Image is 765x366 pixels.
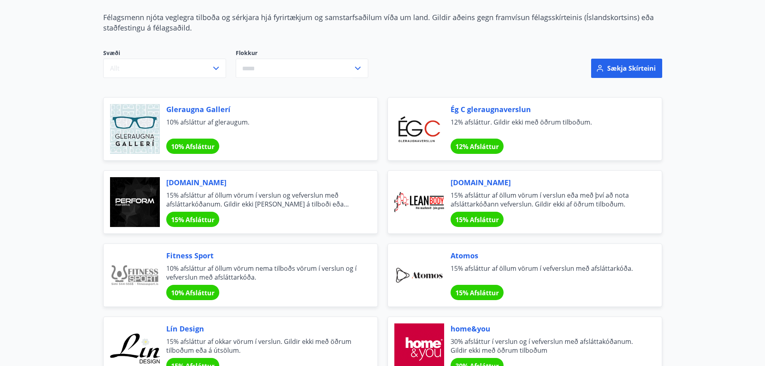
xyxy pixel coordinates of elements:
[166,177,358,188] span: [DOMAIN_NAME]
[166,323,358,334] span: Lín Design
[166,104,358,115] span: Gleraugna Gallerí
[103,12,654,33] span: Félagsmenn njóta veglegra tilboða og sérkjara hjá fyrirtækjum og samstarfsaðilum víða um land. Gi...
[451,177,643,188] span: [DOMAIN_NAME]
[236,49,368,57] label: Flokkur
[451,250,643,261] span: Atomos
[171,142,214,151] span: 10% Afsláttur
[455,142,499,151] span: 12% Afsláttur
[103,49,226,59] span: Svæði
[451,191,643,209] span: 15% afsláttur af öllum vörum í verslun eða með því að nota afsláttarkóðann vefverslun. Gildir ekk...
[451,118,643,135] span: 12% afsláttur. Gildir ekki með öðrum tilboðum.
[451,323,643,334] span: home&you
[166,264,358,282] span: 10% afsláttur af öllum vörum nema tilboðs vörum í verslun og í vefverslun með afsláttarkóða.
[171,215,214,224] span: 15% Afsláttur
[166,337,358,355] span: 15% afsláttur af okkar vörum í verslun. Gildir ekki með öðrum tilboðum eða á útsölum.
[455,215,499,224] span: 15% Afsláttur
[451,104,643,115] span: Ég C gleraugnaverslun
[103,59,226,78] button: Allt
[166,118,358,135] span: 10% afsláttur af gleraugum.
[166,250,358,261] span: Fitness Sport
[455,288,499,297] span: 15% Afsláttur
[451,337,643,355] span: 30% afsláttur í verslun og í vefverslun með afsláttakóðanum. Gildir ekki með öðrum tilboðum
[166,191,358,209] span: 15% afsláttur af öllum vörum í verslun og vefverslun með afsláttarkóðanum. Gildir ekki [PERSON_NA...
[451,264,643,282] span: 15% afsláttur af öllum vörum í vefverslun með afsláttarkóða.
[110,64,120,73] span: Allt
[171,288,214,297] span: 10% Afsláttur
[591,59,662,78] button: Sækja skírteini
